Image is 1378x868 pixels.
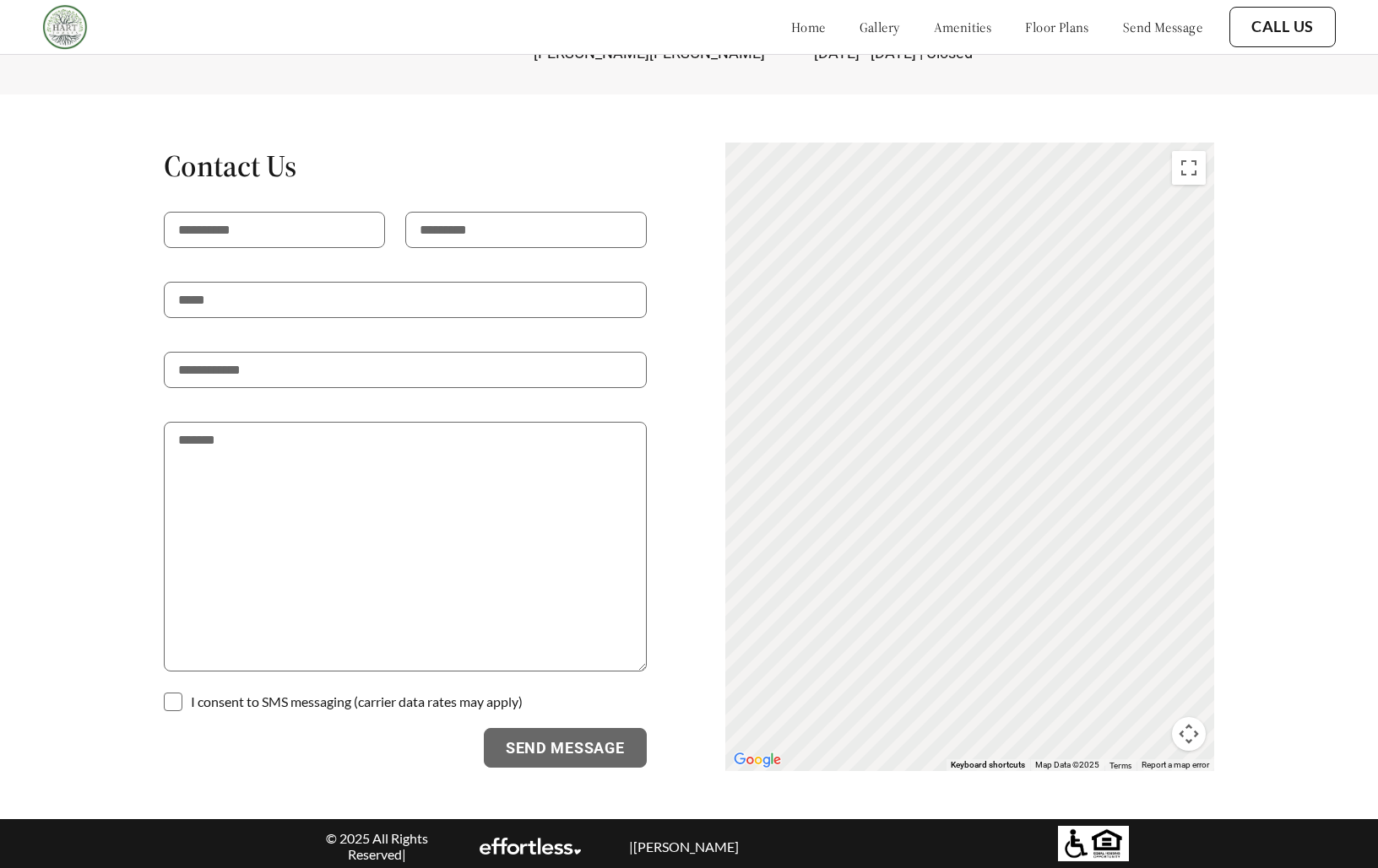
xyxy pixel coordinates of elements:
[164,147,647,185] h1: Contact Us
[730,749,785,771] a: Open this area in Google Maps (opens a new window)
[1123,19,1202,35] a: send message
[1172,151,1206,185] button: Toggle fullscreen view
[791,19,826,35] a: home
[1172,717,1206,751] button: Map camera controls
[1025,19,1089,35] a: floor plans
[951,759,1025,771] button: Keyboard shortcuts
[300,830,453,862] p: © 2025 All Rights Reserved |
[814,30,1063,61] div: [DATE] - [DATE] | 9am - 5pm
[730,749,785,771] img: Google
[1229,7,1336,47] button: Call Us
[1251,18,1314,36] a: Call Us
[607,838,761,855] p: | [PERSON_NAME]
[1142,760,1209,769] a: Report a map error
[1035,760,1099,769] span: Map Data ©2025
[1058,826,1129,861] img: Equal housing logo
[934,19,992,35] a: amenities
[480,838,581,855] img: EA Logo
[42,4,88,50] img: Company logo
[484,728,647,768] button: Send Message
[1109,760,1131,770] a: Terms (opens in new tab)
[534,30,783,61] div: [STREET_ADDRESS][PERSON_NAME][PERSON_NAME]
[860,19,900,35] a: gallery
